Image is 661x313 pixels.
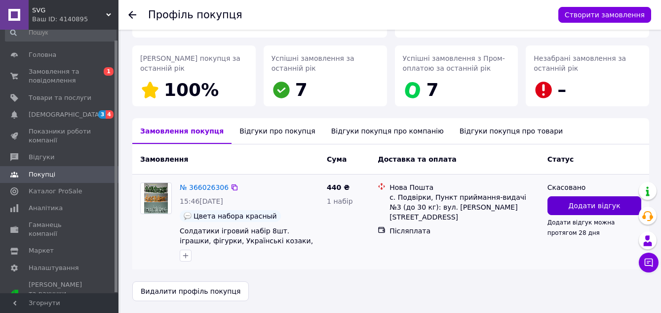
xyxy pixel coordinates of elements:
[32,15,118,24] div: Ваш ID: 4140895
[29,187,82,196] span: Каталог ProSale
[148,9,242,21] h1: Профіль покупця
[132,118,232,144] div: Замовлення покупця
[558,7,651,23] button: Створити замовлення
[232,118,323,144] div: Відгуки про покупця
[29,67,91,85] span: Замовлення та повідомлення
[180,183,229,191] a: № 366026306
[29,110,102,119] span: [DEMOGRAPHIC_DATA]
[140,54,240,72] span: [PERSON_NAME] покупця за останній рік
[29,170,55,179] span: Покупці
[29,280,91,308] span: [PERSON_NAME] та рахунки
[389,182,540,192] div: Нова Пошта
[327,197,353,205] span: 1 набір
[378,155,457,163] span: Доставка та оплата
[32,6,106,15] span: SVG
[132,281,249,301] button: Видалити профіль покупця
[29,246,54,255] span: Маркет
[180,227,313,255] a: Солдатики ігровий набір 8шт. іграшки, фігурки, Українські козаки, 6 наборів на вибір
[547,155,574,163] span: Статус
[29,204,63,213] span: Аналітика
[547,196,641,215] button: Додати відгук
[5,24,117,42] input: Пошук
[272,54,354,72] span: Успішні замовлення за останній рік
[29,221,91,238] span: Гаманець компанії
[452,118,571,144] div: Відгуки покупця про товари
[29,264,79,272] span: Налаштування
[639,253,659,272] button: Чат з покупцем
[98,110,106,119] span: 3
[140,155,188,163] span: Замовлення
[184,212,192,220] img: :speech_balloon:
[164,80,219,100] span: 100%
[29,93,91,102] span: Товари та послуги
[194,212,277,220] span: Цвета набора красный
[534,54,626,72] span: Незабрані замовлення за останній рік
[29,127,91,145] span: Показники роботи компанії
[104,67,114,76] span: 1
[427,80,439,100] span: 7
[295,80,308,100] span: 7
[128,10,136,20] div: Повернутися назад
[327,155,347,163] span: Cума
[180,197,223,205] span: 15:46[DATE]
[29,153,54,162] span: Відгуки
[389,192,540,222] div: с. Подвірки, Пункт приймання-видачі №3 (до 30 кг): вул. [PERSON_NAME][STREET_ADDRESS]
[557,80,566,100] span: –
[140,182,172,214] a: Фото товару
[568,201,620,211] span: Додати відгук
[29,50,56,59] span: Головна
[144,183,167,214] img: Фото товару
[547,219,615,236] span: Додати відгук можна протягом 28 дня
[106,110,114,119] span: 4
[327,183,350,191] span: 440 ₴
[389,226,540,236] div: Післяплата
[403,54,505,72] span: Успішні замовлення з Пром-оплатою за останній рік
[323,118,452,144] div: Відгуки покупця про компанію
[547,182,641,192] div: Скасовано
